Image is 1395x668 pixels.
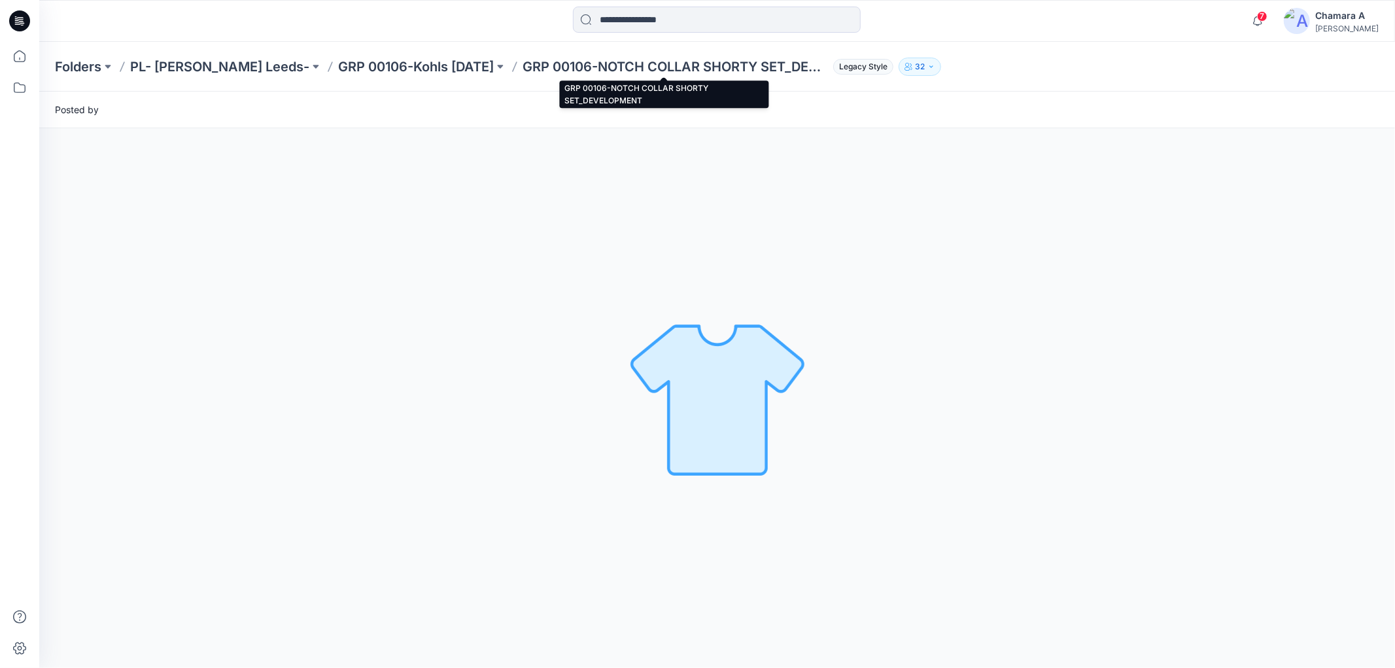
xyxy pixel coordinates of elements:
[915,60,925,74] p: 32
[1315,24,1379,33] div: [PERSON_NAME]
[828,58,893,76] button: Legacy Style
[1284,8,1310,34] img: avatar
[55,58,101,76] a: Folders
[1315,8,1379,24] div: Chamara A
[523,58,828,76] p: GRP 00106-NOTCH COLLAR SHORTY SET_DEVELOPMENT
[55,103,99,116] span: Posted by
[833,59,893,75] span: Legacy Style
[130,58,309,76] a: PL- [PERSON_NAME] Leeds-
[338,58,494,76] a: GRP 00106-Kohls [DATE]
[1257,11,1267,22] span: 7
[626,307,809,490] img: No Outline
[899,58,941,76] button: 32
